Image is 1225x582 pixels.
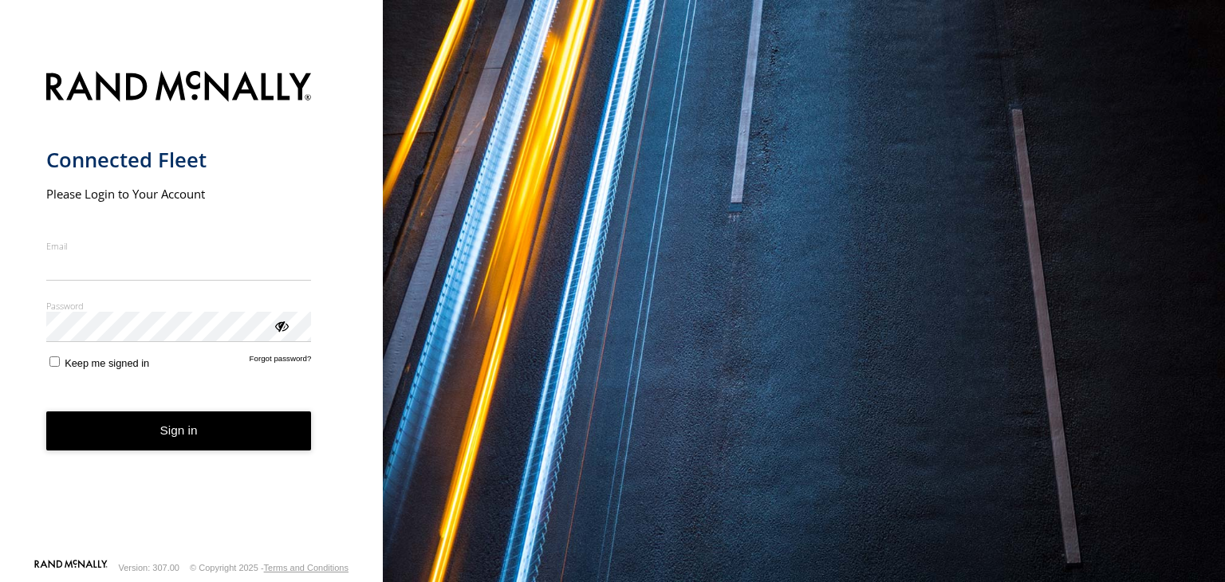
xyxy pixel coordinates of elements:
[46,61,337,558] form: main
[49,356,60,367] input: Keep me signed in
[264,563,349,572] a: Terms and Conditions
[46,147,312,173] h1: Connected Fleet
[250,354,312,369] a: Forgot password?
[46,300,312,312] label: Password
[46,411,312,450] button: Sign in
[46,186,312,202] h2: Please Login to Your Account
[190,563,349,572] div: © Copyright 2025 -
[273,317,289,333] div: ViewPassword
[65,357,149,369] span: Keep me signed in
[46,240,312,252] label: Email
[46,68,312,108] img: Rand McNally
[34,560,108,576] a: Visit our Website
[119,563,179,572] div: Version: 307.00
